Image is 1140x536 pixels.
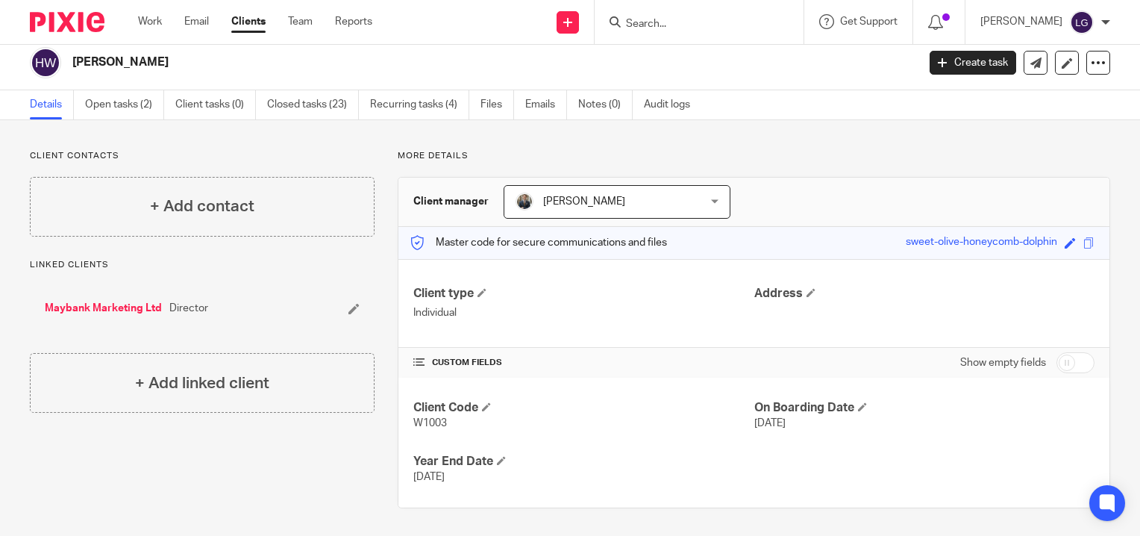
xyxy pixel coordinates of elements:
[413,418,447,429] span: W1003
[413,400,754,416] h4: Client Code
[906,234,1057,252] div: sweet-olive-honeycomb-dolphin
[370,90,469,119] a: Recurring tasks (4)
[30,90,74,119] a: Details
[516,193,533,211] img: Headshot.jpg
[175,90,256,119] a: Client tasks (0)
[930,51,1016,75] a: Create task
[30,150,375,162] p: Client contacts
[960,355,1046,370] label: Show empty fields
[184,14,209,29] a: Email
[30,47,61,78] img: svg%3E
[980,14,1062,29] p: [PERSON_NAME]
[1070,10,1094,34] img: svg%3E
[754,286,1094,302] h4: Address
[150,195,254,218] h4: + Add contact
[754,400,1094,416] h4: On Boarding Date
[525,90,567,119] a: Emails
[30,12,104,32] img: Pixie
[413,472,445,482] span: [DATE]
[413,357,754,369] h4: CUSTOM FIELDS
[85,90,164,119] a: Open tasks (2)
[840,16,898,27] span: Get Support
[45,301,162,316] a: Maybank Marketing Ltd
[413,286,754,302] h4: Client type
[624,18,759,31] input: Search
[754,418,786,429] span: [DATE]
[30,259,375,271] p: Linked clients
[335,14,372,29] a: Reports
[169,301,208,316] span: Director
[138,14,162,29] a: Work
[288,14,313,29] a: Team
[72,54,740,70] h2: [PERSON_NAME]
[398,150,1110,162] p: More details
[413,194,489,209] h3: Client manager
[410,235,667,250] p: Master code for secure communications and files
[231,14,266,29] a: Clients
[413,454,754,470] h4: Year End Date
[413,305,754,320] p: Individual
[543,196,625,207] span: [PERSON_NAME]
[135,372,269,395] h4: + Add linked client
[578,90,633,119] a: Notes (0)
[267,90,359,119] a: Closed tasks (23)
[644,90,701,119] a: Audit logs
[480,90,514,119] a: Files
